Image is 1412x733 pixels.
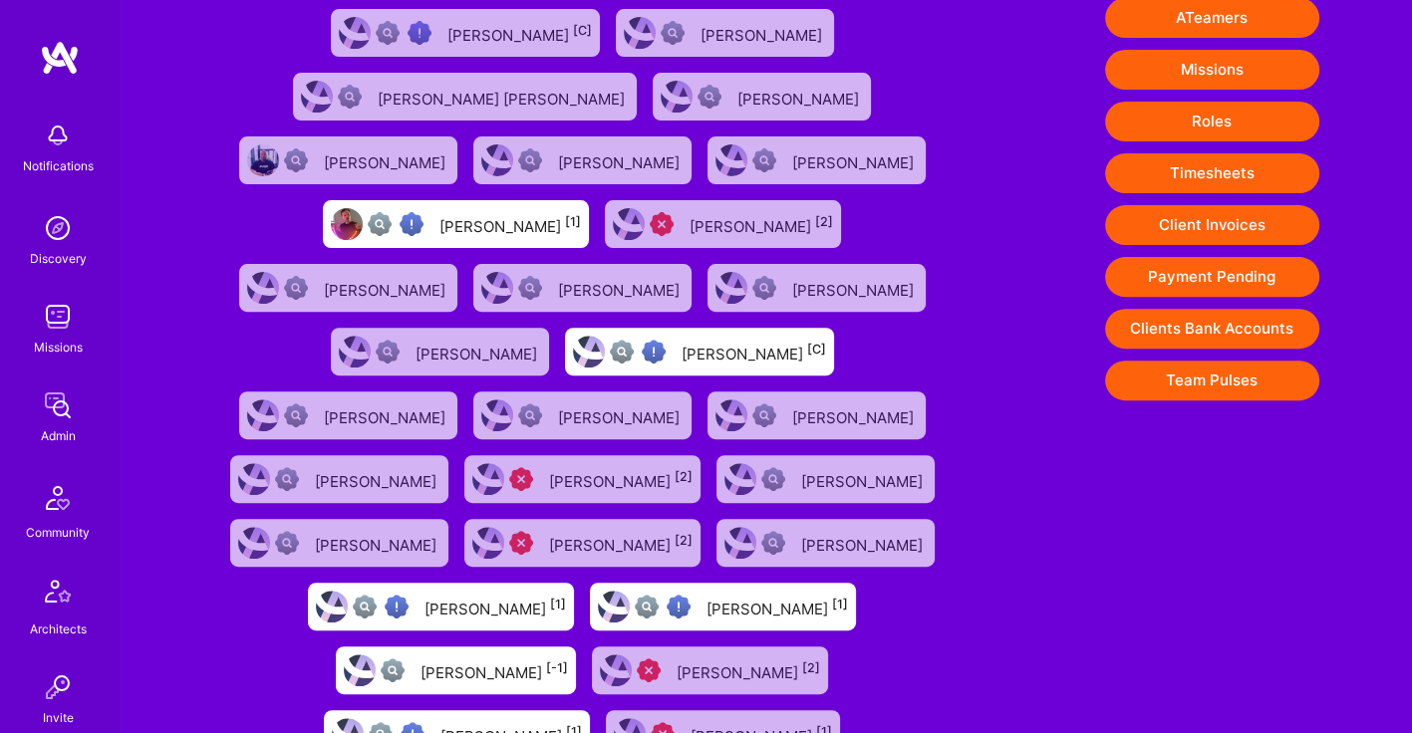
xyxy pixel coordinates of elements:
img: User Avatar [624,17,656,49]
img: User Avatar [715,272,747,304]
a: User AvatarUnqualified[PERSON_NAME][2] [597,192,849,256]
a: User AvatarUnqualified[PERSON_NAME][2] [584,638,836,702]
img: User Avatar [661,81,693,113]
img: High Potential User [385,595,409,618]
a: User AvatarNot Scrubbed[PERSON_NAME] [700,383,934,447]
a: User AvatarNot Scrubbed[PERSON_NAME] [700,128,934,192]
div: [PERSON_NAME] [424,594,566,619]
sup: [-1] [546,660,568,675]
img: Not fully vetted [635,595,659,618]
img: bell [38,116,78,155]
sup: [C] [807,342,826,357]
sup: [2] [675,469,693,484]
img: Unqualified [637,658,661,682]
img: logo [40,40,80,76]
a: User AvatarNot fully vettedHigh Potential User[PERSON_NAME][C] [323,1,608,65]
img: Not fully vetted [381,658,405,682]
img: Not Scrubbed [284,276,308,300]
div: Missions [34,337,83,358]
div: [PERSON_NAME] [315,530,440,556]
div: Architects [30,618,87,639]
img: User Avatar [238,527,270,559]
a: User AvatarNot Scrubbed[PERSON_NAME] [645,65,879,128]
div: [PERSON_NAME] [439,211,581,237]
div: Notifications [23,155,94,176]
div: [PERSON_NAME] [324,275,449,301]
img: High Potential User [642,340,666,364]
div: [PERSON_NAME] [PERSON_NAME] [378,84,629,110]
a: User AvatarNot Scrubbed[PERSON_NAME] [PERSON_NAME] [285,65,645,128]
img: User Avatar [247,399,279,431]
img: Not fully vetted [610,340,634,364]
a: User AvatarNot Scrubbed[PERSON_NAME] [222,511,456,575]
img: Not Scrubbed [661,21,685,45]
sup: [C] [573,23,592,38]
img: User Avatar [715,144,747,176]
img: User Avatar [724,463,756,495]
a: User AvatarNot Scrubbed[PERSON_NAME] [708,511,943,575]
img: User Avatar [481,272,513,304]
a: User AvatarNot fully vettedHigh Potential User[PERSON_NAME][1] [582,575,864,638]
a: User AvatarNot Scrubbed[PERSON_NAME] [231,383,465,447]
div: [PERSON_NAME] [737,84,863,110]
div: Community [26,522,90,543]
img: High Potential User [667,595,691,618]
div: [PERSON_NAME] [701,20,826,46]
img: Not fully vetted [353,595,377,618]
button: Client Invoices [1105,205,1319,245]
img: Unqualified [509,531,533,555]
img: User Avatar [724,527,756,559]
div: [PERSON_NAME] [558,402,684,428]
div: [PERSON_NAME] [324,402,449,428]
sup: [2] [815,214,833,229]
img: Not Scrubbed [284,403,308,427]
img: User Avatar [472,463,504,495]
img: Not Scrubbed [752,148,776,172]
img: Not fully vetted [376,21,400,45]
div: [PERSON_NAME] [682,339,826,365]
div: [PERSON_NAME] [706,594,848,619]
a: User AvatarNot Scrubbed[PERSON_NAME] [465,383,700,447]
div: [PERSON_NAME] [792,275,918,301]
sup: [1] [565,214,581,229]
img: User Avatar [715,399,747,431]
div: [PERSON_NAME] [677,657,820,683]
img: User Avatar [481,399,513,431]
a: User AvatarNot Scrubbed[PERSON_NAME] [700,256,934,320]
sup: [1] [832,597,848,611]
div: [PERSON_NAME] [801,530,927,556]
img: Not Scrubbed [518,276,542,300]
sup: [2] [675,533,693,548]
img: User Avatar [316,591,348,622]
div: [PERSON_NAME] [792,147,918,173]
img: User Avatar [344,654,376,686]
button: Roles [1105,102,1319,141]
div: [PERSON_NAME] [558,275,684,301]
img: Not Scrubbed [752,403,776,427]
img: User Avatar [238,463,270,495]
img: admin teamwork [38,385,78,425]
a: User AvatarNot Scrubbed[PERSON_NAME] [222,447,456,511]
img: Not Scrubbed [761,531,785,555]
a: User AvatarUnqualified[PERSON_NAME][2] [456,511,708,575]
img: High Potential User [408,21,431,45]
img: Not Scrubbed [284,148,308,172]
button: Clients Bank Accounts [1105,309,1319,349]
a: User AvatarNot Scrubbed[PERSON_NAME] [608,1,842,65]
img: Not Scrubbed [275,467,299,491]
img: User Avatar [472,527,504,559]
img: Not Scrubbed [761,467,785,491]
div: [PERSON_NAME] [421,657,568,683]
img: Not Scrubbed [518,148,542,172]
img: Not Scrubbed [376,340,400,364]
img: Community [34,474,82,522]
div: [PERSON_NAME] [549,466,693,492]
img: Not Scrubbed [698,85,721,109]
img: Not fully vetted [368,212,392,236]
button: Team Pulses [1105,361,1319,400]
a: User AvatarNot Scrubbed[PERSON_NAME] [323,320,557,383]
a: User AvatarNot fully vettedHigh Potential User[PERSON_NAME][1] [315,192,597,256]
sup: [2] [802,660,820,675]
img: discovery [38,208,78,248]
a: User AvatarNot fully vettedHigh Potential User[PERSON_NAME][C] [557,320,842,383]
